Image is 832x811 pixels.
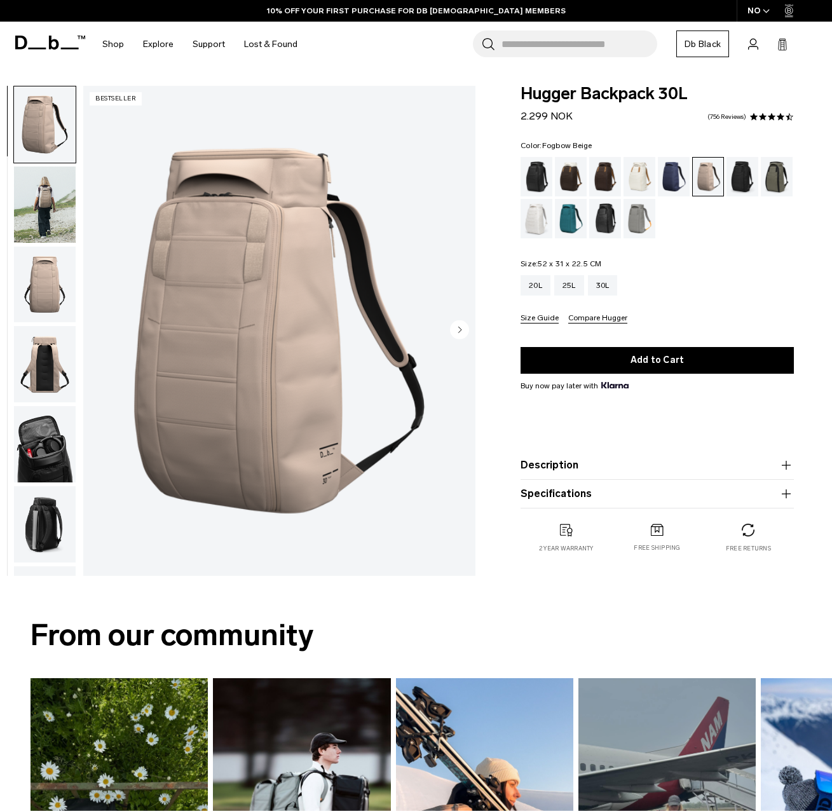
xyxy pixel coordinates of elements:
[761,157,793,196] a: Forest Green
[521,380,629,392] span: Buy now pay later with
[634,543,680,552] p: Free shipping
[193,22,225,67] a: Support
[521,110,573,122] span: 2.299 NOK
[13,86,76,163] button: Hugger Backpack 30L Fogbow Beige
[568,314,627,324] button: Compare Hugger
[555,199,587,238] a: Midnight Teal
[13,405,76,483] button: Hugger Backpack 30L Fogbow Beige
[624,157,655,196] a: Oatmilk
[521,199,552,238] a: Clean Slate
[542,141,592,150] span: Fogbow Beige
[13,246,76,324] button: Hugger Backpack 30L Fogbow Beige
[555,157,587,196] a: Cappuccino
[14,486,76,562] img: Hugger Backpack 30L Fogbow Beige
[102,22,124,67] a: Shop
[521,142,592,149] legend: Color:
[521,347,794,374] button: Add to Cart
[14,326,76,402] img: Hugger Backpack 30L Fogbow Beige
[267,5,566,17] a: 10% OFF YOUR FIRST PURCHASE FOR DB [DEMOGRAPHIC_DATA] MEMBERS
[450,320,469,341] button: Next slide
[658,157,690,196] a: Blue Hour
[624,199,655,238] a: Sand Grey
[726,157,758,196] a: Charcoal Grey
[143,22,174,67] a: Explore
[707,114,746,120] a: 756 reviews
[521,275,550,296] a: 20L
[83,86,475,576] img: Hugger Backpack 30L Fogbow Beige
[692,157,724,196] a: Fogbow Beige
[14,86,76,163] img: Hugger Backpack 30L Fogbow Beige
[90,92,142,106] p: Bestseller
[538,259,601,268] span: 52 x 31 x 22.5 CM
[14,406,76,482] img: Hugger Backpack 30L Fogbow Beige
[554,275,584,296] a: 25L
[93,22,307,67] nav: Main Navigation
[13,486,76,563] button: Hugger Backpack 30L Fogbow Beige
[588,275,618,296] a: 30L
[31,613,801,658] h2: From our community
[726,544,771,553] p: Free returns
[521,314,559,324] button: Size Guide
[521,458,794,473] button: Description
[601,382,629,388] img: {"height" => 20, "alt" => "Klarna"}
[244,22,297,67] a: Lost & Found
[13,166,76,243] button: Hugger Backpack 30L Fogbow Beige
[14,167,76,243] img: Hugger Backpack 30L Fogbow Beige
[589,199,621,238] a: Reflective Black
[521,486,794,501] button: Specifications
[521,157,552,196] a: Black Out
[13,566,76,643] button: Hugger Backpack 30L Fogbow Beige
[589,157,621,196] a: Espresso
[521,86,794,102] span: Hugger Backpack 30L
[13,325,76,403] button: Hugger Backpack 30L Fogbow Beige
[521,260,602,268] legend: Size:
[83,86,475,576] li: 1 / 10
[14,566,76,643] img: Hugger Backpack 30L Fogbow Beige
[14,247,76,323] img: Hugger Backpack 30L Fogbow Beige
[539,544,594,553] p: 2 year warranty
[676,31,729,57] a: Db Black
